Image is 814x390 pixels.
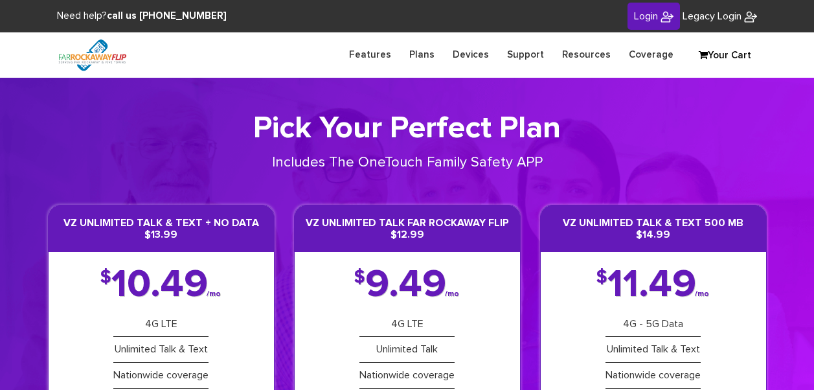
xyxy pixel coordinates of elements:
li: Nationwide coverage [113,363,209,389]
span: /mo [445,292,459,297]
h3: VZ Unlimited Talk Far Rockaway Flip $12.99 [295,205,520,251]
span: $ [596,271,607,284]
span: $ [354,271,365,284]
img: FiveTownsFlip [744,10,757,23]
li: 4G - 5G Data [605,312,701,338]
span: Login [634,11,658,21]
a: Legacy Login [683,9,757,24]
li: Unlimited Talk [359,337,455,363]
h3: VZ Unlimited Talk & Text + No Data $13.99 [49,205,274,251]
a: Devices [444,42,498,67]
img: FiveTownsFlip [661,10,673,23]
a: Coverage [620,42,683,67]
li: Unlimited Talk & Text [113,337,209,363]
span: /mo [207,292,221,297]
li: Unlimited Talk & Text [605,337,701,363]
a: Your Cart [692,46,757,65]
a: Plans [400,42,444,67]
span: /mo [695,292,709,297]
img: FiveTownsFlip [48,32,137,78]
h1: Pick Your Perfect Plan [48,110,767,148]
span: Need help? [57,11,227,21]
strong: call us [PHONE_NUMBER] [107,11,227,21]
li: 4G LTE [113,312,209,338]
a: Features [340,42,400,67]
span: Legacy Login [683,11,741,21]
span: $ [100,271,111,284]
a: Support [498,42,553,67]
p: Includes The OneTouch Family Safety APP [227,153,587,173]
div: 11.49 [596,271,710,299]
li: Nationwide coverage [605,363,701,389]
h3: VZ Unlimited Talk & Text 500 MB $14.99 [541,205,766,251]
a: Resources [553,42,620,67]
div: 10.49 [100,271,222,299]
li: 4G LTE [359,312,455,338]
li: Nationwide coverage [359,363,455,389]
div: 9.49 [354,271,460,299]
